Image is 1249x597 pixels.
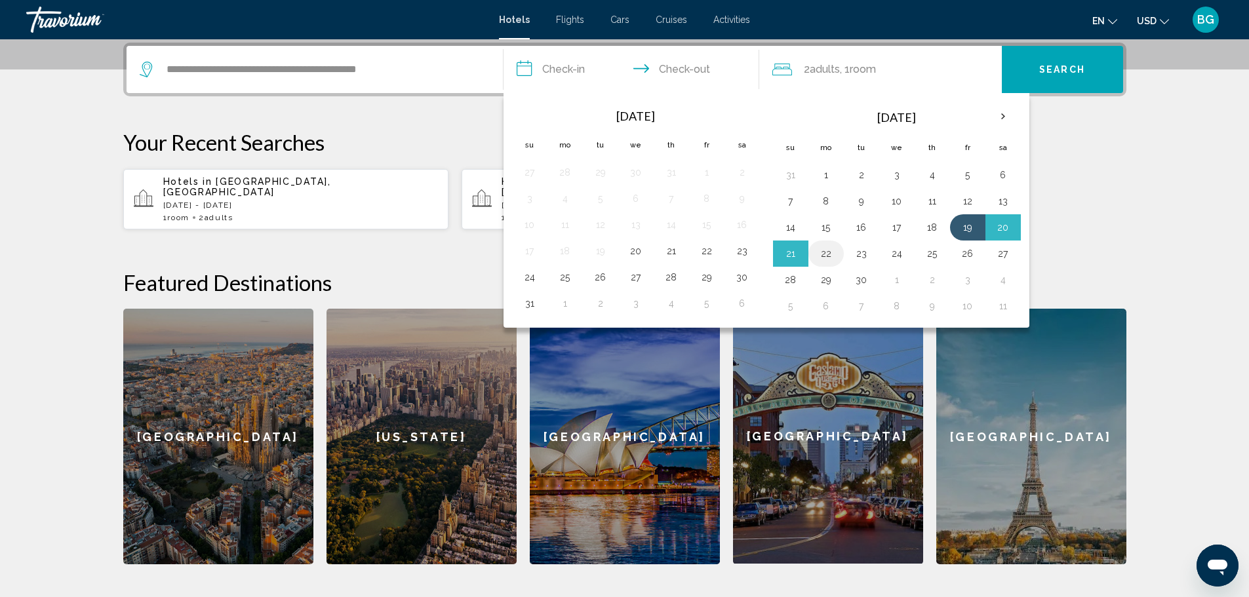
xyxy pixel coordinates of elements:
[759,46,1002,93] button: Travelers: 2 adults, 0 children
[610,14,629,25] a: Cars
[816,244,837,263] button: Day 22
[127,46,1123,93] div: Search widget
[696,294,717,313] button: Day 5
[163,176,331,197] span: [GEOGRAPHIC_DATA], [GEOGRAPHIC_DATA]
[713,14,750,25] a: Activities
[696,189,717,208] button: Day 8
[886,218,907,237] button: Day 17
[502,213,528,222] span: 1
[816,297,837,315] button: Day 6
[732,163,753,182] button: Day 2
[1137,11,1169,30] button: Change currency
[816,218,837,237] button: Day 15
[851,244,872,263] button: Day 23
[886,244,907,263] button: Day 24
[26,7,486,33] a: Travorium
[1002,46,1123,93] button: Search
[656,14,687,25] a: Cruises
[922,192,943,210] button: Day 11
[957,192,978,210] button: Day 12
[780,192,801,210] button: Day 7
[167,213,189,222] span: Room
[993,244,1014,263] button: Day 27
[625,294,646,313] button: Day 3
[555,242,576,260] button: Day 18
[957,297,978,315] button: Day 10
[957,218,978,237] button: Day 19
[590,216,611,234] button: Day 12
[499,14,530,25] a: Hotels
[504,46,759,93] button: Check in and out dates
[922,166,943,184] button: Day 4
[502,176,551,187] span: Hotels in
[555,163,576,182] button: Day 28
[1189,6,1223,33] button: User Menu
[886,297,907,315] button: Day 8
[590,268,611,286] button: Day 26
[205,213,233,222] span: Adults
[993,271,1014,289] button: Day 4
[625,163,646,182] button: Day 30
[1092,11,1117,30] button: Change language
[123,309,313,564] a: [GEOGRAPHIC_DATA]
[733,309,923,564] div: [GEOGRAPHIC_DATA]
[840,60,876,79] span: , 1
[1092,16,1105,26] span: en
[732,216,753,234] button: Day 16
[556,14,584,25] a: Flights
[163,201,439,210] p: [DATE] - [DATE]
[850,63,876,75] span: Room
[123,129,1126,155] p: Your Recent Searches
[732,294,753,313] button: Day 6
[1197,545,1239,587] iframe: Button to launch messaging window
[732,268,753,286] button: Day 30
[661,268,682,286] button: Day 28
[780,297,801,315] button: Day 5
[922,244,943,263] button: Day 25
[661,189,682,208] button: Day 7
[851,297,872,315] button: Day 7
[851,218,872,237] button: Day 16
[547,102,724,130] th: [DATE]
[519,163,540,182] button: Day 27
[590,189,611,208] button: Day 5
[816,192,837,210] button: Day 8
[780,244,801,263] button: Day 21
[462,168,787,230] button: Hotels in [GEOGRAPHIC_DATA], [GEOGRAPHIC_DATA], [GEOGRAPHIC_DATA] (HOU)[DATE] - [DATE]1Room2Adults
[555,189,576,208] button: Day 4
[696,163,717,182] button: Day 1
[519,242,540,260] button: Day 17
[886,271,907,289] button: Day 1
[555,294,576,313] button: Day 1
[733,309,923,564] a: [GEOGRAPHIC_DATA]
[957,244,978,263] button: Day 26
[590,163,611,182] button: Day 29
[780,271,801,289] button: Day 28
[661,163,682,182] button: Day 31
[886,192,907,210] button: Day 10
[922,271,943,289] button: Day 2
[993,297,1014,315] button: Day 11
[519,294,540,313] button: Day 31
[957,271,978,289] button: Day 3
[696,242,717,260] button: Day 22
[922,218,943,237] button: Day 18
[993,218,1014,237] button: Day 20
[327,309,517,564] a: [US_STATE]
[810,63,840,75] span: Adults
[732,242,753,260] button: Day 23
[590,294,611,313] button: Day 2
[936,309,1126,564] a: [GEOGRAPHIC_DATA]
[780,166,801,184] button: Day 31
[625,189,646,208] button: Day 6
[625,242,646,260] button: Day 20
[625,216,646,234] button: Day 13
[957,166,978,184] button: Day 5
[1197,13,1214,26] span: BG
[519,268,540,286] button: Day 24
